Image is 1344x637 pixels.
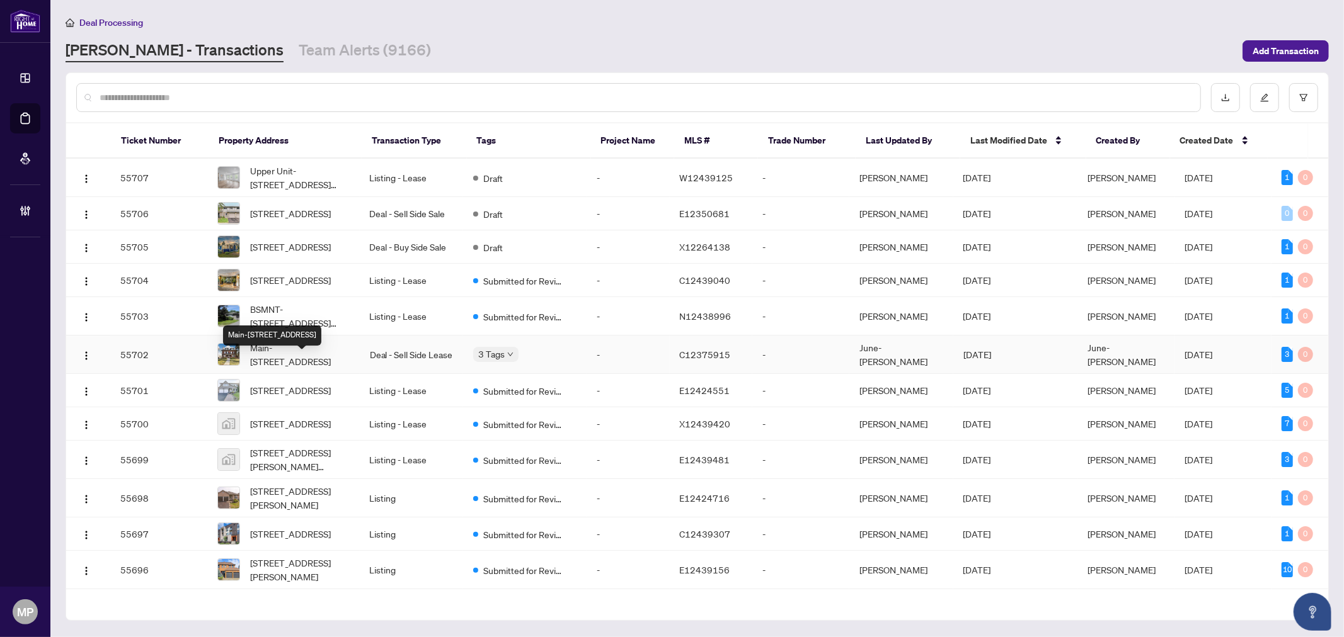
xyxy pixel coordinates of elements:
[1088,528,1156,539] span: [PERSON_NAME]
[1185,564,1212,575] span: [DATE]
[76,414,96,434] button: Logo
[81,566,91,576] img: Logo
[1298,206,1313,221] div: 0
[483,310,565,324] span: Submitted for Review
[1282,383,1293,398] div: 5
[218,449,239,470] img: thumbnail-img
[478,347,505,361] span: 3 Tags
[66,40,284,62] a: [PERSON_NAME] - Transactions
[1088,241,1156,252] span: [PERSON_NAME]
[360,159,464,197] td: Listing - Lease
[1170,123,1268,159] th: Created Date
[250,240,331,254] span: [STREET_ADDRESS]
[81,494,91,504] img: Logo
[110,441,207,479] td: 55699
[587,441,670,479] td: -
[1282,206,1293,221] div: 0
[111,123,209,159] th: Ticket Number
[1298,526,1313,541] div: 0
[81,210,91,220] img: Logo
[218,344,239,365] img: thumbnail-img
[360,517,464,551] td: Listing
[752,197,849,230] td: -
[110,159,207,197] td: 55707
[587,551,670,589] td: -
[752,551,849,589] td: -
[250,302,350,330] span: BSMNT-[STREET_ADDRESS][PERSON_NAME]
[591,123,675,159] th: Project Name
[680,172,733,183] span: W12439125
[1088,208,1156,219] span: [PERSON_NAME]
[299,40,431,62] a: Team Alerts (9166)
[587,197,670,230] td: -
[110,551,207,589] td: 55696
[17,603,33,621] span: MP
[110,197,207,230] td: 55706
[680,310,732,322] span: N12438996
[752,297,849,335] td: -
[963,385,991,396] span: [DATE]
[849,517,953,551] td: [PERSON_NAME]
[856,123,960,159] th: Last Updated By
[1282,452,1293,467] div: 3
[1260,93,1269,102] span: edit
[680,274,731,286] span: C12439040
[76,524,96,544] button: Logo
[849,197,953,230] td: [PERSON_NAME]
[963,208,991,219] span: [DATE]
[1298,308,1313,324] div: 0
[483,207,503,221] span: Draft
[752,407,849,441] td: -
[1282,562,1293,577] div: 10
[223,325,321,346] div: Main-[STREET_ADDRESS]
[1088,564,1156,575] span: [PERSON_NAME]
[483,527,565,541] span: Submitted for Review
[218,487,239,509] img: thumbnail-img
[1185,310,1212,322] span: [DATE]
[76,306,96,326] button: Logo
[587,517,670,551] td: -
[76,203,96,223] button: Logo
[250,556,350,583] span: [STREET_ADDRESS][PERSON_NAME]
[849,551,953,589] td: [PERSON_NAME]
[76,270,96,290] button: Logo
[1185,241,1212,252] span: [DATE]
[360,407,464,441] td: Listing - Lease
[81,386,91,397] img: Logo
[1088,310,1156,322] span: [PERSON_NAME]
[1088,172,1156,183] span: [PERSON_NAME]
[1088,385,1156,396] span: [PERSON_NAME]
[483,563,565,577] span: Submitted for Review
[483,384,565,398] span: Submitted for Review
[752,230,849,264] td: -
[849,264,953,297] td: [PERSON_NAME]
[1253,41,1319,61] span: Add Transaction
[218,523,239,544] img: thumbnail-img
[218,305,239,327] img: thumbnail-img
[752,264,849,297] td: -
[1086,123,1170,159] th: Created By
[483,453,565,467] span: Submitted for Review
[1299,93,1308,102] span: filter
[110,517,207,551] td: 55697
[110,479,207,517] td: 55698
[110,264,207,297] td: 55704
[963,418,991,429] span: [DATE]
[970,133,1047,147] span: Last Modified Date
[1185,454,1212,465] span: [DATE]
[250,164,350,191] span: Upper Unit-[STREET_ADDRESS][PERSON_NAME][PERSON_NAME]
[1282,239,1293,254] div: 1
[81,456,91,466] img: Logo
[758,123,856,159] th: Trade Number
[1294,593,1331,631] button: Open asap
[1211,83,1240,112] button: download
[587,374,670,407] td: -
[963,274,991,286] span: [DATE]
[76,449,96,470] button: Logo
[752,441,849,479] td: -
[963,349,991,360] span: [DATE]
[110,407,207,441] td: 55700
[218,269,239,291] img: thumbnail-img
[1298,452,1313,467] div: 0
[849,159,953,197] td: [PERSON_NAME]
